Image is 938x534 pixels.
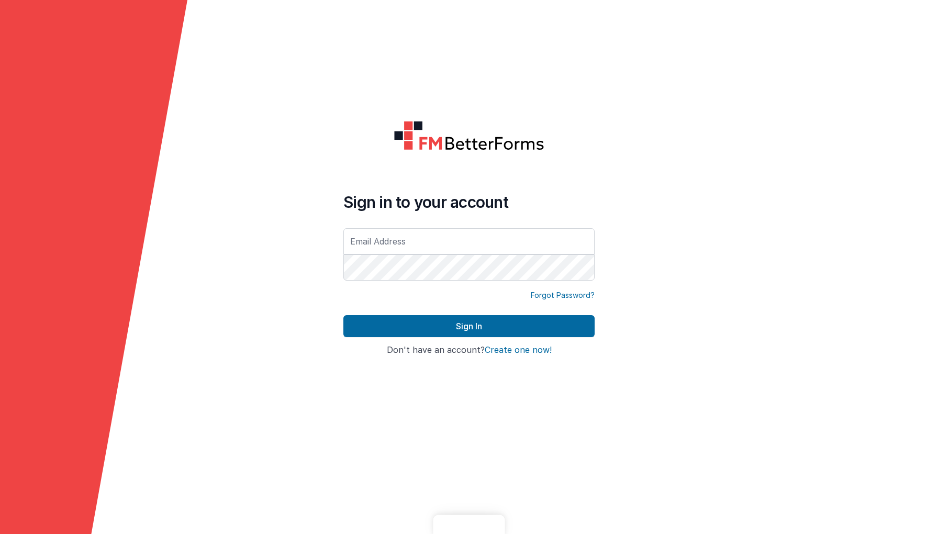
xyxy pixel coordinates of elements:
a: Forgot Password? [531,290,595,301]
h4: Sign in to your account [343,193,595,212]
input: Email Address [343,228,595,254]
button: Create one now! [485,346,552,355]
button: Sign In [343,315,595,337]
h4: Don't have an account? [343,346,595,355]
